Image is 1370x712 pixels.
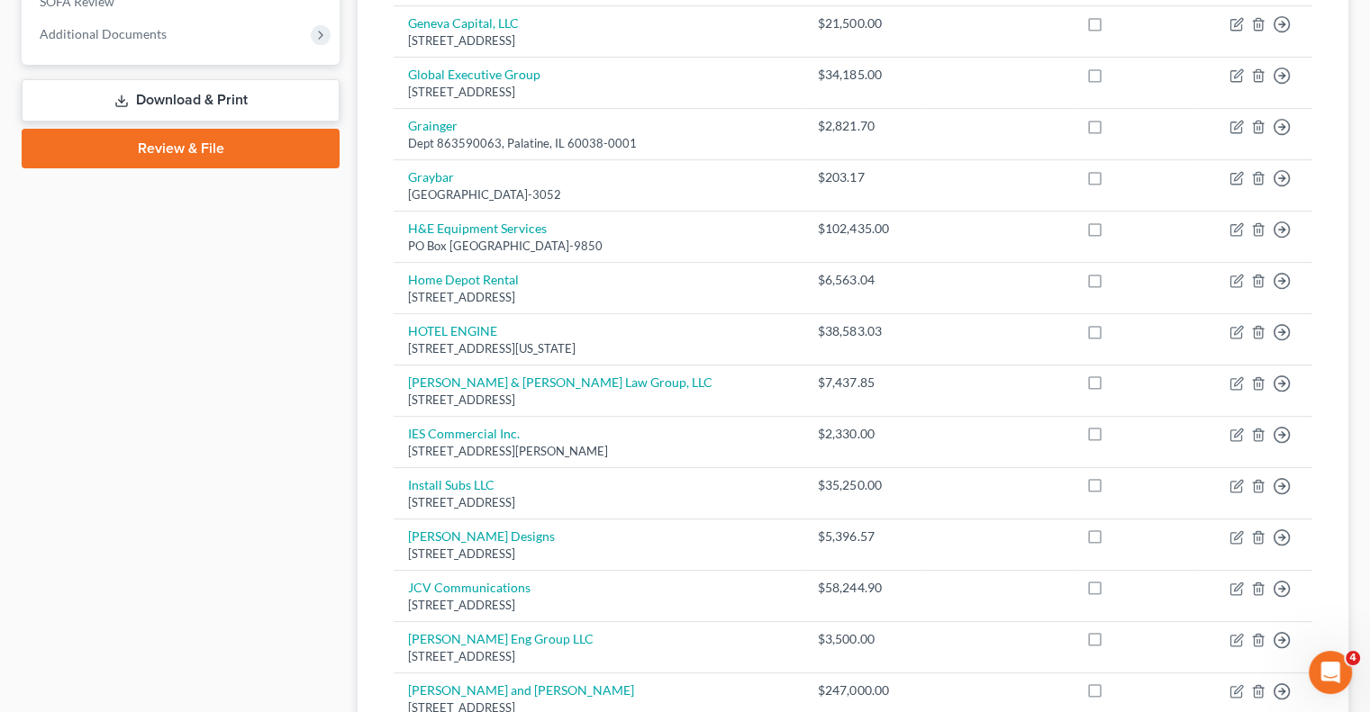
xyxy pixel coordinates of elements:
div: [STREET_ADDRESS] [408,494,789,511]
div: $58,244.90 [818,579,911,597]
div: $3,500.00 [818,630,911,648]
div: $6,563.04 [818,271,911,289]
div: $2,821.70 [818,117,911,135]
a: Grainger [408,118,458,133]
a: IES Commercial Inc. [408,426,520,441]
div: [STREET_ADDRESS] [408,545,789,563]
div: [GEOGRAPHIC_DATA]-3052 [408,186,789,203]
a: [PERSON_NAME] and [PERSON_NAME] [408,682,634,698]
div: $2,330.00 [818,425,911,443]
div: [STREET_ADDRESS] [408,648,789,665]
a: [PERSON_NAME] Designs [408,528,555,544]
a: H&E Equipment Services [408,221,547,236]
div: $21,500.00 [818,14,911,32]
a: Review & File [22,129,340,168]
span: Additional Documents [40,26,167,41]
div: $35,250.00 [818,476,911,494]
div: $102,435.00 [818,220,911,238]
div: [STREET_ADDRESS][PERSON_NAME] [408,443,789,460]
div: [STREET_ADDRESS] [408,84,789,101]
div: PO Box [GEOGRAPHIC_DATA]-9850 [408,238,789,255]
div: $34,185.00 [818,66,911,84]
a: Home Depot Rental [408,272,519,287]
a: JCV Communications [408,580,531,595]
a: Geneva Capital, LLC [408,15,519,31]
a: Install Subs LLC [408,477,494,492]
a: Global Executive Group [408,67,540,82]
div: [STREET_ADDRESS] [408,392,789,409]
div: $203.17 [818,168,911,186]
iframe: Intercom live chat [1309,651,1352,694]
div: [STREET_ADDRESS] [408,289,789,306]
div: $5,396.57 [818,527,911,545]
a: [PERSON_NAME] & [PERSON_NAME] Law Group, LLC [408,374,712,390]
div: [STREET_ADDRESS] [408,597,789,614]
a: Graybar [408,169,454,185]
a: HOTEL ENGINE [408,323,497,338]
a: [PERSON_NAME] Eng Group LLC [408,631,594,646]
a: Download & Print [22,79,340,122]
div: Dept 863590063, Palatine, IL 60038-0001 [408,135,789,152]
div: $7,437.85 [818,374,911,392]
div: [STREET_ADDRESS] [408,32,789,50]
div: $38,583.03 [818,322,911,340]
span: 4 [1346,651,1360,665]
div: $247,000.00 [818,681,911,699]
div: [STREET_ADDRESS][US_STATE] [408,340,789,357]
